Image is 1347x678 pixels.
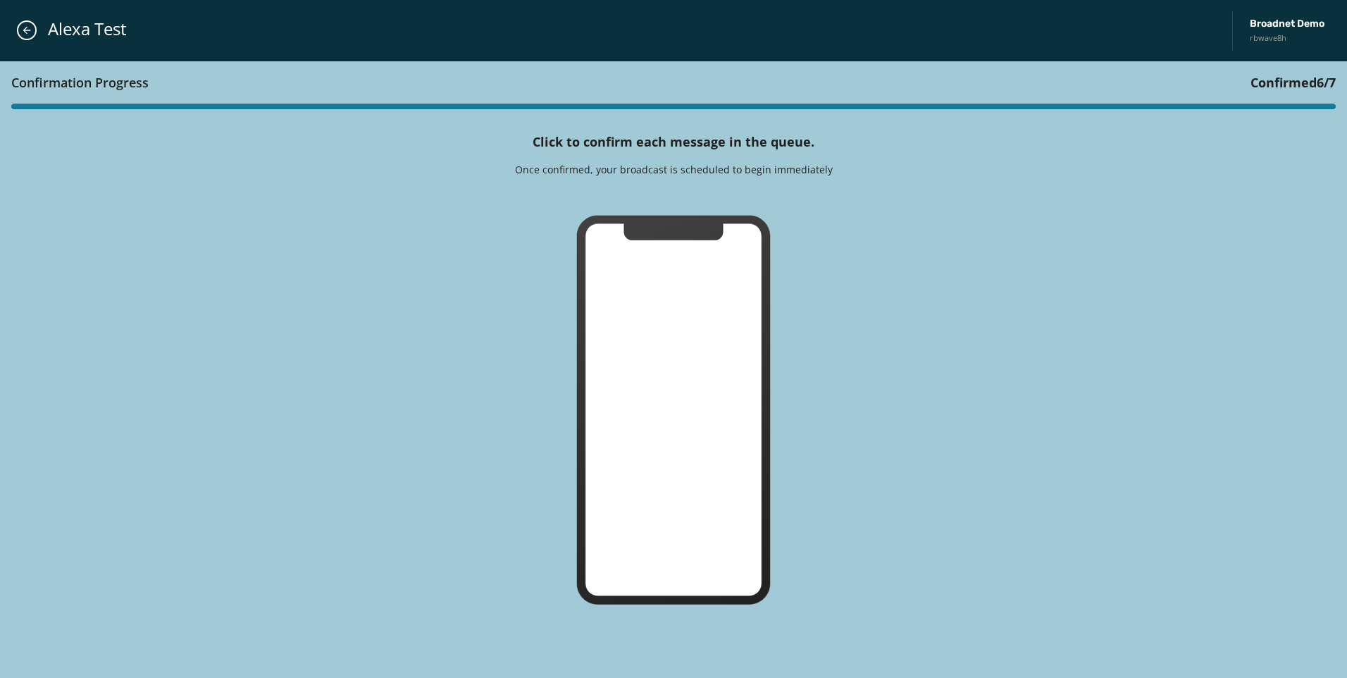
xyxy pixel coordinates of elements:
span: Broadnet Demo [1250,17,1324,31]
h4: Click to confirm each message in the queue. [533,132,814,152]
span: rbwave8h [1250,32,1324,44]
p: Once confirmed, your broadcast is scheduled to begin immediately [515,163,833,177]
span: 6 [1317,74,1324,91]
h3: Confirmed / 7 [1250,73,1336,92]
